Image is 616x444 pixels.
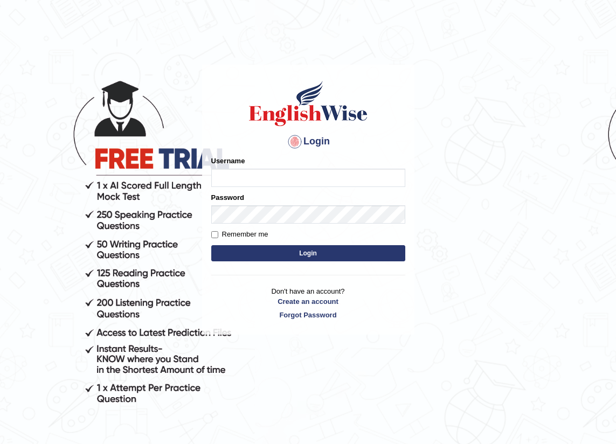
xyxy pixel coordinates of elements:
button: Login [211,245,405,261]
h4: Login [211,133,405,150]
p: Don't have an account? [211,286,405,320]
a: Create an account [211,296,405,307]
label: Remember me [211,229,268,240]
label: Username [211,156,245,166]
label: Password [211,192,244,203]
img: Logo of English Wise sign in for intelligent practice with AI [247,79,370,128]
input: Remember me [211,231,218,238]
a: Forgot Password [211,310,405,320]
